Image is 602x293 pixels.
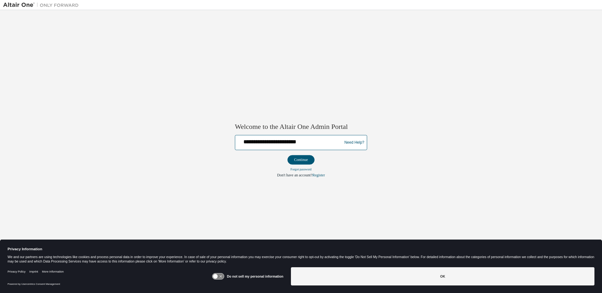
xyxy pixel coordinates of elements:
button: Continue [287,155,315,165]
h2: Welcome to the Altair One Admin Portal [235,122,367,131]
a: Register [312,173,325,178]
span: Don't have an account? [277,173,312,178]
img: Altair One [3,2,82,8]
a: Forgot password [291,168,312,171]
